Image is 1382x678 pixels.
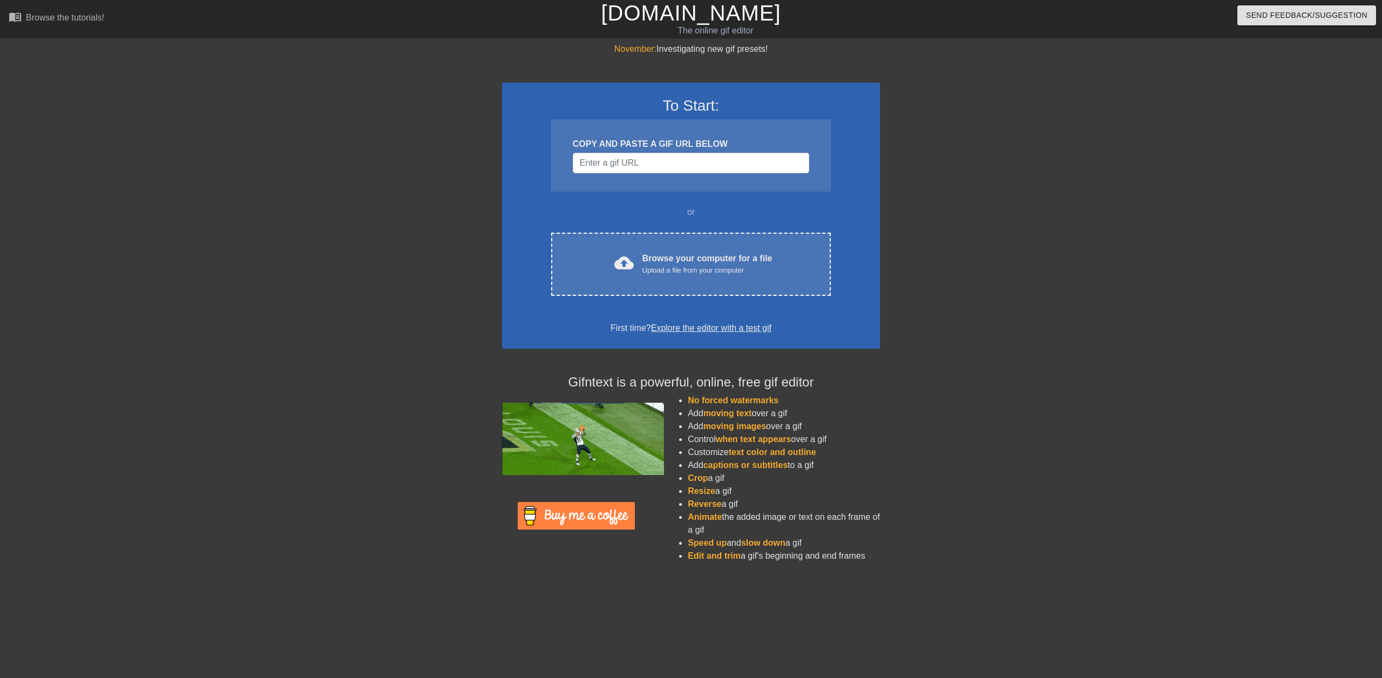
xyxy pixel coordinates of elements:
[642,252,773,276] div: Browse your computer for a file
[530,206,852,219] div: or
[518,502,635,530] img: Buy Me A Coffee
[688,433,880,446] li: Control over a gif
[516,97,866,115] h3: To Start:
[703,422,766,431] span: moving images
[688,459,880,472] li: Add to a gif
[688,512,722,521] span: Animate
[601,1,781,25] a: [DOMAIN_NAME]
[614,44,656,53] span: November:
[642,265,773,276] div: Upload a file from your computer
[573,138,809,151] div: COPY AND PASTE A GIF URL BELOW
[688,486,715,496] span: Resize
[688,407,880,420] li: Add over a gif
[716,435,791,444] span: when text appears
[729,448,816,457] span: text color and outline
[688,485,880,498] li: a gif
[688,538,727,547] span: Speed up
[26,13,104,22] div: Browse the tutorials!
[688,473,708,483] span: Crop
[9,10,104,27] a: Browse the tutorials!
[651,323,771,333] a: Explore the editor with a test gif
[688,551,741,560] span: Edit and trim
[688,420,880,433] li: Add over a gif
[688,396,778,405] span: No forced watermarks
[573,153,809,173] input: Username
[703,460,788,470] span: captions or subtitles
[688,537,880,550] li: and a gif
[9,10,22,23] span: menu_book
[502,43,880,56] div: Investigating new gif presets!
[466,24,965,37] div: The online gif editor
[688,499,721,509] span: Reverse
[688,511,880,537] li: the added image or text on each frame of a gif
[688,498,880,511] li: a gif
[703,409,752,418] span: moving text
[688,550,880,562] li: a gif's beginning and end frames
[741,538,785,547] span: slow down
[502,375,880,390] h4: Gifntext is a powerful, online, free gif editor
[614,253,634,273] span: cloud_upload
[502,403,664,475] img: football_small.gif
[688,472,880,485] li: a gif
[1237,5,1376,25] button: Send Feedback/Suggestion
[1246,9,1367,22] span: Send Feedback/Suggestion
[688,446,880,459] li: Customize
[516,322,866,335] div: First time?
